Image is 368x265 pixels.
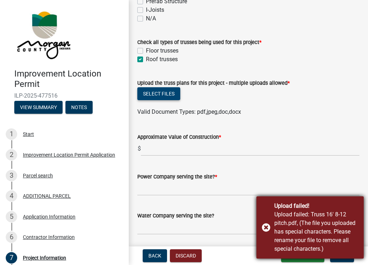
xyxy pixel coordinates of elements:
span: Back [148,253,161,259]
span: Valid Document Types: pdf,jpeg,doc,docx [137,108,241,115]
div: Application Information [23,214,75,219]
label: Upload the truss plans for this project - multiple uploads allowed [137,81,290,86]
button: View Summary [14,101,63,114]
h4: Improvement Location Permit [14,69,123,89]
div: Upload failed: Truss 16' 8-12 pitch.pdf, (The file you uploaded has special characters. Please re... [274,210,358,253]
div: 2 [6,149,17,161]
div: 1 [6,128,17,140]
button: Back [143,249,167,262]
wm-modal-confirm: Summary [14,105,63,111]
button: Select files [137,87,180,100]
div: 7 [6,252,17,264]
div: Contractor Information [23,235,75,240]
wm-modal-confirm: Notes [65,105,93,111]
label: Water Company serving the site? [137,214,214,219]
div: 3 [6,170,17,181]
button: Notes [65,101,93,114]
div: ADDITIONAL PARCEL [23,193,71,198]
label: Floor trusses [146,46,178,55]
span: ILP-2025-477516 [14,92,114,99]
img: Morgan County, Indiana [14,8,72,61]
label: Roof trusses [146,55,178,64]
span: $ [137,141,141,156]
div: 5 [6,211,17,222]
div: Improvement Location Permit Application [23,152,115,157]
div: Start [23,132,34,137]
div: Project Information [23,255,66,260]
div: 4 [6,190,17,202]
div: Upload failed! [274,202,358,210]
div: 6 [6,231,17,243]
label: I-Joists [146,6,164,14]
button: Discard [170,249,202,262]
label: Check all types of trusses being used for this project [137,40,261,45]
label: Power Company serving the site? [137,175,217,180]
div: Parcel search [23,173,53,178]
label: Approximate Value of Construction [137,135,221,140]
label: N/A [146,14,156,23]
